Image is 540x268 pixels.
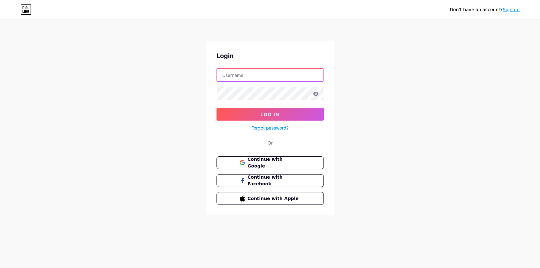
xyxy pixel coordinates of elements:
span: Continue with Apple [247,195,300,202]
span: Continue with Google [247,156,300,169]
div: Login [217,51,324,61]
span: Continue with Facebook [247,174,300,187]
span: Log In [261,112,279,117]
button: Continue with Apple [217,192,324,205]
button: Log In [217,108,324,121]
button: Continue with Facebook [217,174,324,187]
button: Continue with Google [217,156,324,169]
a: Forgot password? [251,124,289,131]
div: Don't have an account? [450,6,520,13]
div: Or [268,139,273,146]
a: Sign up [503,7,520,12]
input: Username [217,69,323,81]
